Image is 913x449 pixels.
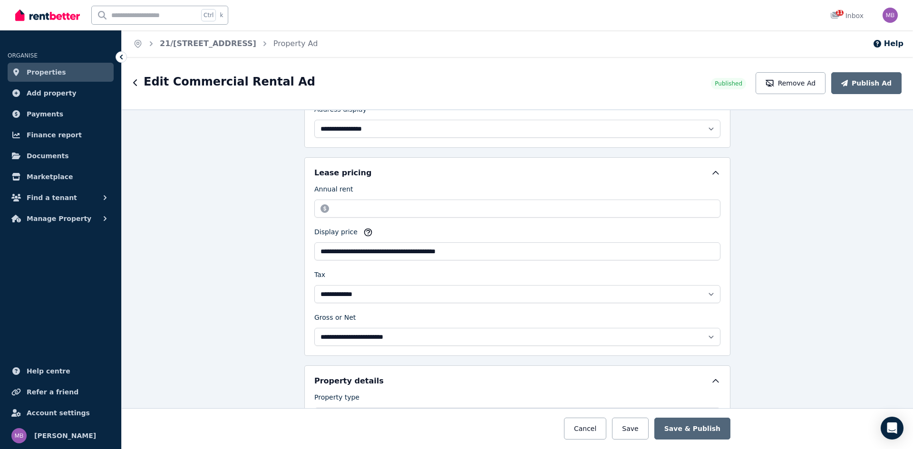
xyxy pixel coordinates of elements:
[831,72,902,94] button: Publish Ad
[220,11,223,19] span: k
[15,8,80,22] img: RentBetter
[27,171,73,182] span: Marketplace
[201,9,216,21] span: Ctrl
[314,313,356,326] label: Gross or Net
[8,382,114,401] a: Refer a friend
[27,150,69,162] span: Documents
[144,74,315,89] h1: Edit Commercial Rental Ad
[612,418,648,439] button: Save
[314,227,358,240] label: Display price
[8,125,114,144] a: Finance report
[883,8,898,23] img: Mike Bekhanvar
[8,146,114,165] a: Documents
[8,403,114,422] a: Account settings
[881,417,903,439] div: Open Intercom Messenger
[756,72,826,94] button: Remove Ad
[8,362,114,381] a: Help centre
[314,270,325,283] label: Tax
[314,184,353,198] label: Annual rent
[715,80,742,87] span: Published
[8,84,114,103] a: Add property
[654,418,730,439] button: Save & Publish
[873,38,903,49] button: Help
[314,375,384,387] h5: Property details
[8,105,114,124] a: Payments
[27,192,77,203] span: Find a tenant
[830,11,864,20] div: Inbox
[11,428,27,443] img: Mike Bekhanvar
[8,63,114,82] a: Properties
[8,188,114,207] button: Find a tenant
[273,39,318,48] a: Property Ad
[27,67,66,78] span: Properties
[314,105,367,118] label: Address display
[314,392,359,406] label: Property type
[34,430,96,441] span: [PERSON_NAME]
[27,87,77,99] span: Add property
[8,167,114,186] a: Marketplace
[27,365,70,377] span: Help centre
[27,129,82,141] span: Finance report
[27,386,78,398] span: Refer a friend
[122,30,329,57] nav: Breadcrumb
[27,108,63,120] span: Payments
[314,167,371,179] h5: Lease pricing
[8,52,38,59] span: ORGANISE
[8,209,114,228] button: Manage Property
[836,10,844,16] span: 11
[564,418,606,439] button: Cancel
[27,407,90,419] span: Account settings
[160,39,256,48] a: 21/[STREET_ADDRESS]
[27,213,91,224] span: Manage Property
